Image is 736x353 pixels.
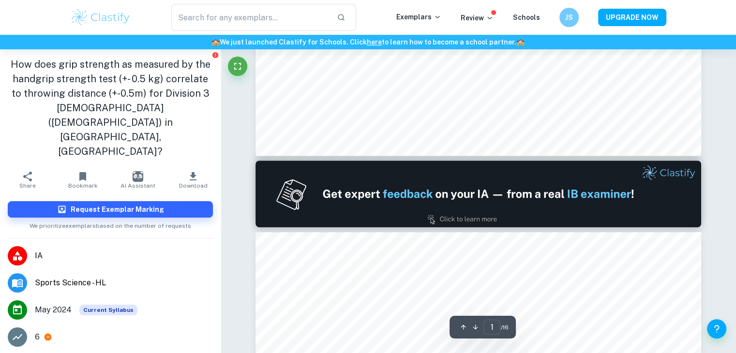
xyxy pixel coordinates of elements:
p: 6 [35,331,40,343]
img: AI Assistant [133,171,143,182]
h6: Request Exemplar Marking [71,204,164,215]
p: Review [461,13,494,23]
p: Exemplars [396,12,441,22]
span: 🏫 [211,38,220,46]
img: Ad [255,161,702,227]
span: IA [35,250,213,262]
span: AI Assistant [120,182,155,189]
button: Bookmark [55,166,110,193]
span: 🏫 [516,38,525,46]
div: This exemplar is based on the current syllabus. Feel free to refer to it for inspiration/ideas wh... [79,305,137,315]
button: Request Exemplar Marking [8,201,213,218]
span: We prioritize exemplars based on the number of requests [30,218,191,230]
button: AI Assistant [110,166,165,193]
h6: JS [563,12,574,23]
span: Download [179,182,208,189]
button: Fullscreen [228,57,247,76]
button: JS [559,8,579,27]
span: Bookmark [68,182,98,189]
span: Sports Science - HL [35,277,213,289]
span: / 16 [500,323,508,332]
input: Search for any exemplars... [171,4,330,31]
h6: We just launched Clastify for Schools. Click to learn how to become a school partner. [2,37,734,47]
a: here [367,38,382,46]
button: Report issue [211,51,219,59]
span: Current Syllabus [79,305,137,315]
h1: How does grip strength as measured by the handgrip strength test (+- 0.5 kg) correlate to throwin... [8,57,213,159]
span: May 2024 [35,304,72,316]
button: Help and Feedback [707,319,726,338]
button: Download [165,166,221,193]
img: Clastify logo [70,8,132,27]
span: Share [19,182,36,189]
a: Schools [513,14,540,21]
button: UPGRADE NOW [598,9,666,26]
